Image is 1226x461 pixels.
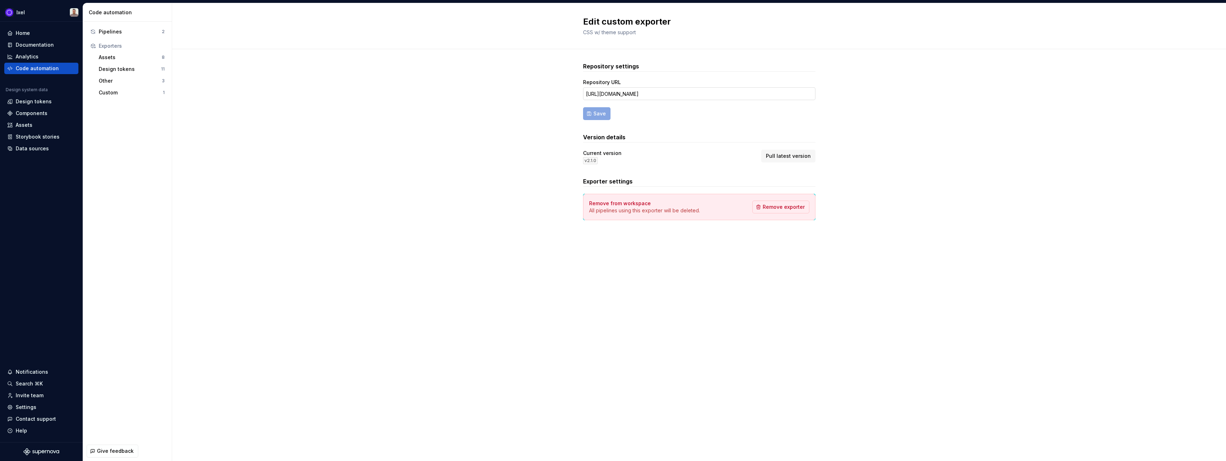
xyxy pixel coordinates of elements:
[583,16,807,27] h2: Edit custom exporter
[162,29,165,35] div: 2
[16,98,52,105] div: Design tokens
[162,55,165,60] div: 8
[4,366,78,378] button: Notifications
[96,63,168,75] button: Design tokens11
[766,152,811,160] span: Pull latest version
[24,448,59,455] svg: Supernova Logo
[4,425,78,436] button: Help
[16,65,59,72] div: Code automation
[161,66,165,72] div: 11
[16,133,60,140] div: Storybook stories
[583,150,622,157] div: Current version
[4,96,78,107] a: Design tokens
[96,52,168,63] button: Assets8
[163,90,165,95] div: 1
[16,121,32,129] div: Assets
[763,203,805,211] span: Remove exporter
[4,390,78,401] a: Invite team
[99,54,162,61] div: Assets
[4,63,78,74] a: Code automation
[96,87,168,98] button: Custom1
[16,30,30,37] div: Home
[4,39,78,51] a: Documentation
[583,157,598,164] div: v 2.1.0
[4,108,78,119] a: Components
[6,87,48,93] div: Design system data
[16,392,43,399] div: Invite team
[16,427,27,434] div: Help
[70,8,78,17] img: Alberto Roldán
[4,131,78,143] a: Storybook stories
[16,9,25,16] div: Ixel
[97,447,134,455] span: Give feedback
[752,201,809,213] button: Remove exporter
[5,8,14,17] img: 868fd657-9a6c-419b-b302-5d6615f36a2c.png
[16,145,49,152] div: Data sources
[4,143,78,154] a: Data sources
[4,378,78,389] button: Search ⌘K
[87,26,168,37] button: Pipelines2
[16,415,56,423] div: Contact support
[1,5,81,20] button: IxelAlberto Roldán
[99,42,165,50] div: Exporters
[583,133,815,141] h3: Version details
[4,119,78,131] a: Assets
[4,402,78,413] a: Settings
[16,404,36,411] div: Settings
[4,51,78,62] a: Analytics
[589,207,700,214] p: All pipelines using this exporter will be deleted.
[583,177,815,186] h3: Exporter settings
[99,77,162,84] div: Other
[89,9,169,16] div: Code automation
[16,110,47,117] div: Components
[583,79,621,86] label: Repository URL
[589,200,651,207] h4: Remove from workspace
[16,368,48,375] div: Notifications
[16,380,43,387] div: Search ⌘K
[99,89,163,96] div: Custom
[761,150,815,162] button: Pull latest version
[87,445,138,457] button: Give feedback
[4,413,78,425] button: Contact support
[583,29,636,35] span: CSS w/ theme support
[96,75,168,87] button: Other3
[16,41,54,48] div: Documentation
[162,78,165,84] div: 3
[99,28,162,35] div: Pipelines
[99,66,161,73] div: Design tokens
[4,27,78,39] a: Home
[16,53,38,60] div: Analytics
[583,62,815,71] h3: Repository settings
